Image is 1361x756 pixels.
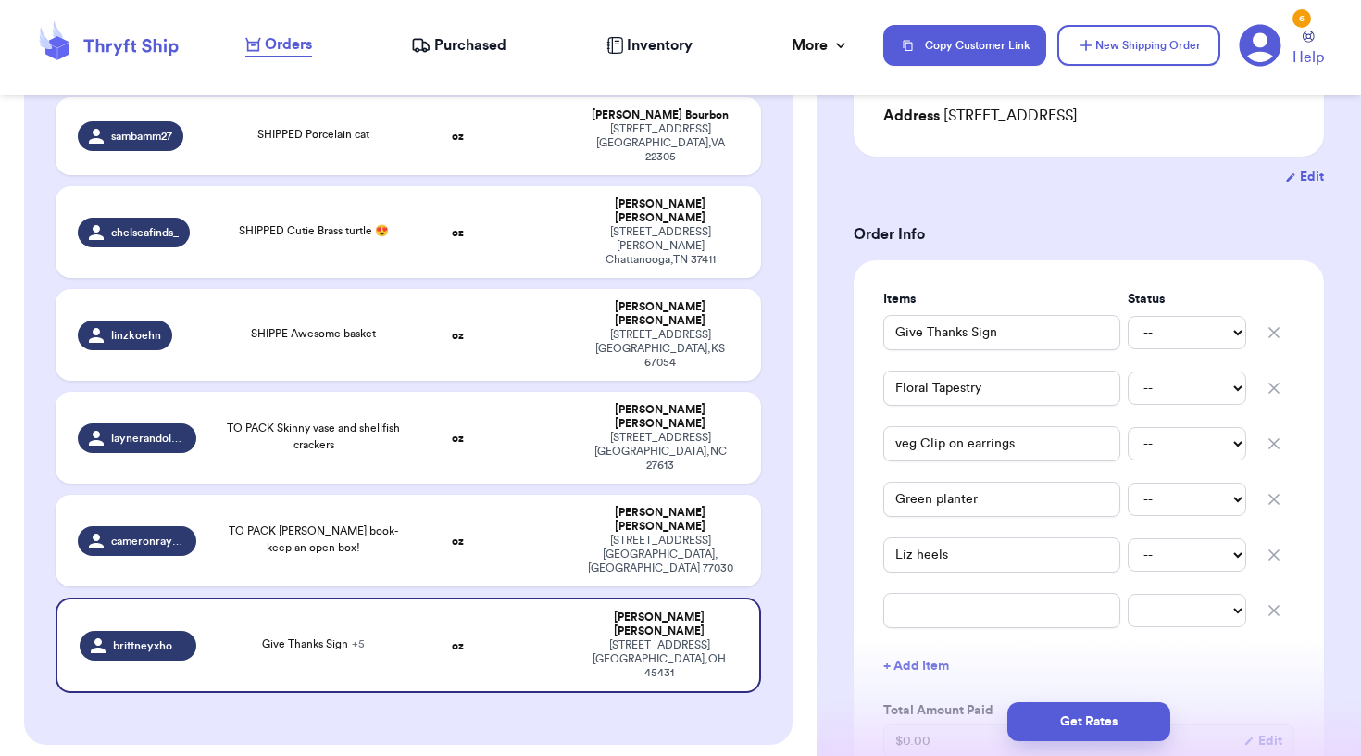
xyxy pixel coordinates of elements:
div: [PERSON_NAME] [PERSON_NAME] [582,300,739,328]
span: chelseafinds_ [111,225,179,240]
span: + 5 [352,638,365,649]
div: More [792,34,850,57]
button: New Shipping Order [1057,25,1220,66]
label: Items [883,290,1120,309]
span: cameronraykelly [111,534,185,548]
strong: oz [452,535,464,547]
h3: Order Info [854,223,1324,246]
div: [STREET_ADDRESS] [GEOGRAPHIC_DATA] , OH 45431 [582,638,737,680]
strong: oz [452,433,464,444]
div: [STREET_ADDRESS] [GEOGRAPHIC_DATA] , KS 67054 [582,328,739,370]
div: [PERSON_NAME] Bourbon [582,108,739,122]
button: Edit [1285,168,1324,186]
strong: oz [452,640,464,651]
span: TO PACK [PERSON_NAME] book- keep an open box! [229,525,398,553]
span: Give Thanks Sign [262,638,365,649]
button: Get Rates [1007,702,1170,741]
div: 6 [1292,9,1311,28]
label: Status [1128,290,1246,309]
div: [STREET_ADDRESS] [GEOGRAPHIC_DATA] , NC 27613 [582,431,739,472]
span: linzkoehn [111,328,161,343]
strong: oz [452,330,464,341]
span: Purchased [434,34,506,57]
div: [STREET_ADDRESS] [883,105,1294,127]
span: Orders [265,33,312,56]
span: Inventory [627,34,693,57]
a: Inventory [606,34,693,57]
strong: oz [452,131,464,142]
div: [PERSON_NAME] [PERSON_NAME] [582,506,739,534]
a: Help [1292,31,1324,69]
a: 6 [1239,24,1281,67]
div: [PERSON_NAME] [PERSON_NAME] [582,197,739,225]
span: Address [883,108,940,123]
strong: oz [452,227,464,238]
button: + Add Item [876,646,1302,687]
div: [STREET_ADDRESS] [GEOGRAPHIC_DATA] , VA 22305 [582,122,739,164]
div: [STREET_ADDRESS][PERSON_NAME] Chattanooga , TN 37411 [582,225,739,267]
div: [STREET_ADDRESS] [GEOGRAPHIC_DATA] , [GEOGRAPHIC_DATA] 77030 [582,534,739,575]
span: TO PACK Skinny vase and shellfish crackers [227,422,400,450]
span: brittneyxhope [113,638,185,653]
span: sambamm27 [111,129,172,144]
span: SHIPPED Cutie Brass turtle 😍 [239,225,389,236]
div: [PERSON_NAME] [PERSON_NAME] [582,403,739,431]
span: Help [1292,46,1324,69]
span: laynerandolphh [111,431,185,446]
div: [PERSON_NAME] [PERSON_NAME] [582,611,737,638]
button: Copy Customer Link [883,25,1046,66]
span: SHIPPED Porcelain cat [257,129,369,140]
a: Orders [245,33,312,57]
span: SHIPPE Awesome basket [251,328,376,339]
a: Purchased [411,34,506,57]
